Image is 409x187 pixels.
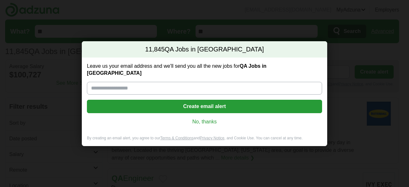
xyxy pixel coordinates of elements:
[82,41,327,58] h2: QA Jobs in [GEOGRAPHIC_DATA]
[92,118,317,125] a: No, thanks
[87,63,322,77] label: Leave us your email address and we'll send you all the new jobs for
[160,136,193,140] a: Terms & Conditions
[145,45,165,54] span: 11,845
[200,136,225,140] a: Privacy Notice
[87,100,322,113] button: Create email alert
[82,136,327,146] div: By creating an email alert, you agree to our and , and Cookie Use. You can cancel at any time.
